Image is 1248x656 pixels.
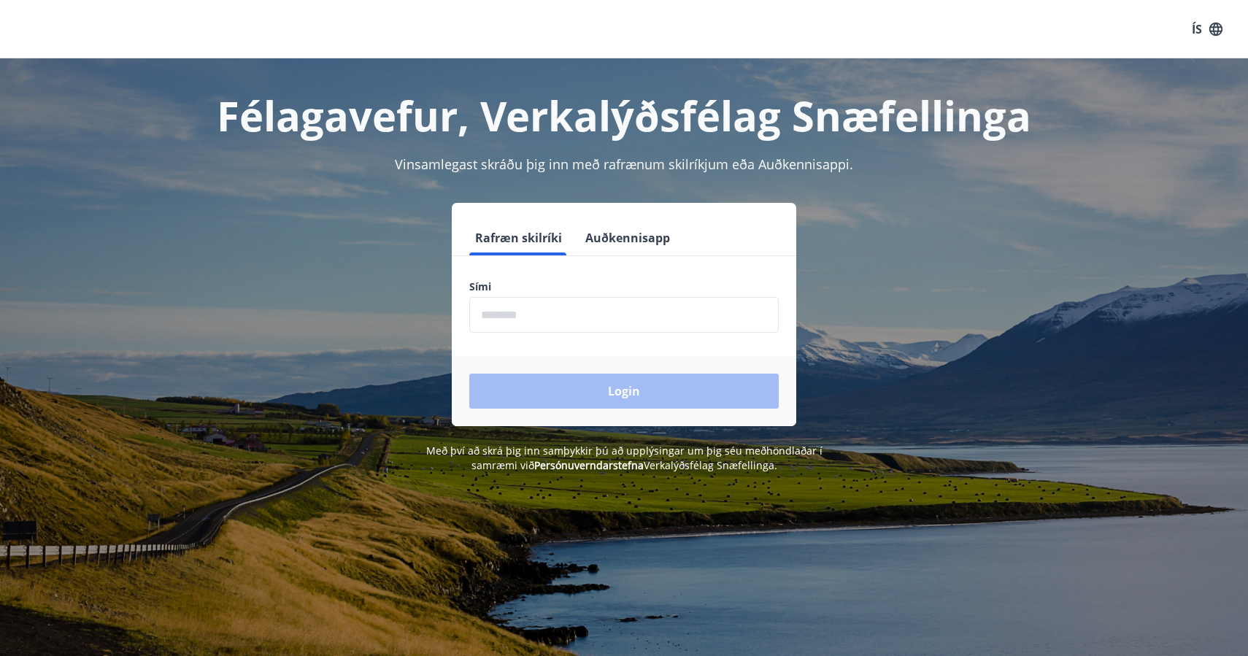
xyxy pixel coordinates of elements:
a: Persónuverndarstefna [534,458,644,472]
label: Sími [469,279,779,294]
span: Vinsamlegast skráðu þig inn með rafrænum skilríkjum eða Auðkennisappi. [395,155,853,173]
span: Með því að skrá þig inn samþykkir þú að upplýsingar um þig séu meðhöndlaðar í samræmi við Verkalý... [426,444,823,472]
button: Rafræn skilríki [469,220,568,255]
button: ÍS [1184,16,1230,42]
h1: Félagavefur, Verkalýðsfélag Snæfellinga [116,88,1132,143]
button: Auðkennisapp [579,220,676,255]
